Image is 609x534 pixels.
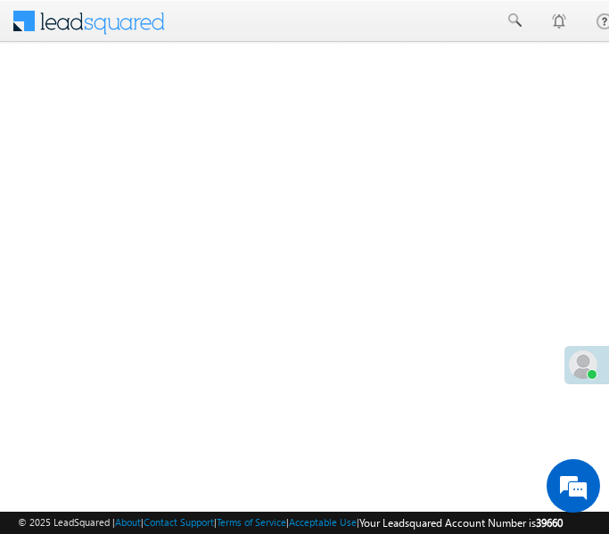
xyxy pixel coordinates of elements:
[18,514,563,531] span: © 2025 LeadSquared | | | | |
[536,516,563,530] span: 39660
[289,516,357,528] a: Acceptable Use
[359,516,563,530] span: Your Leadsquared Account Number is
[144,516,214,528] a: Contact Support
[217,516,286,528] a: Terms of Service
[115,516,141,528] a: About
